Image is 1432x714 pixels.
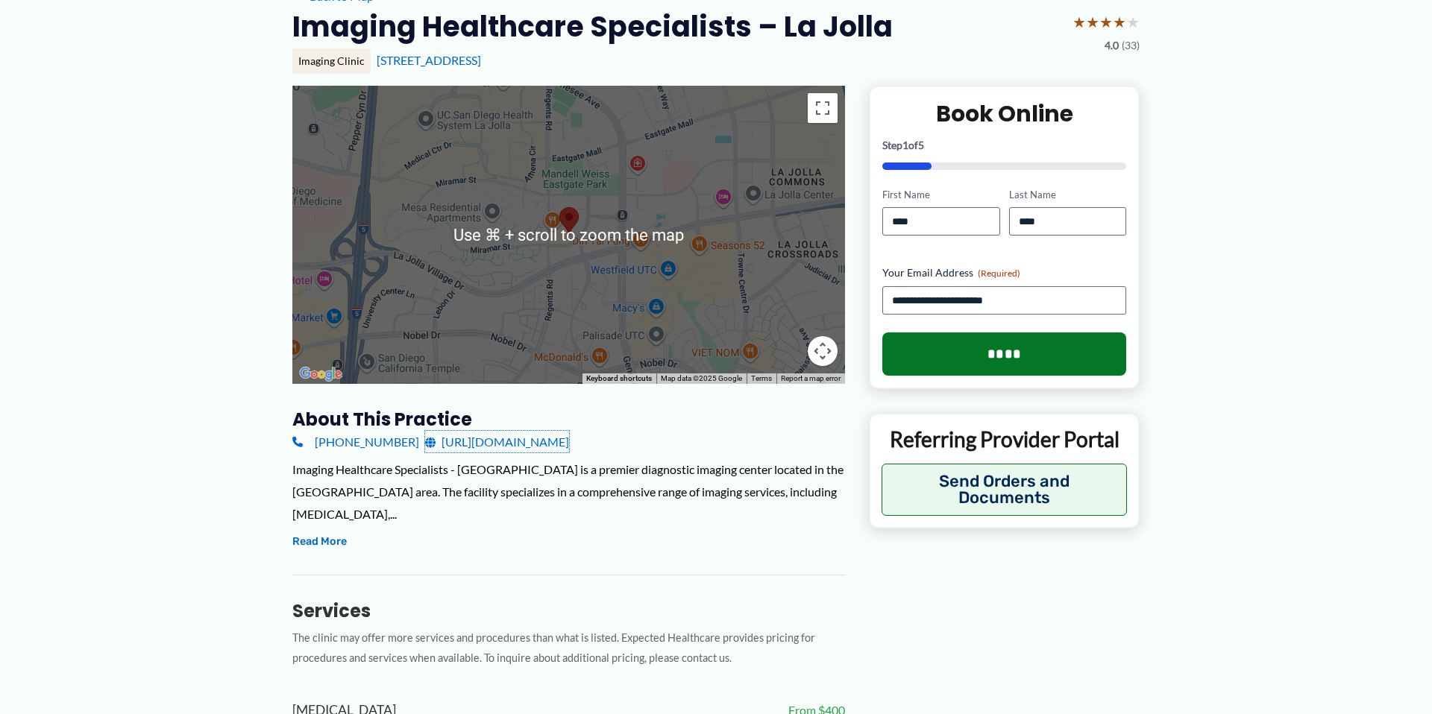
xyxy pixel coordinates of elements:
span: ★ [1113,8,1126,36]
span: Map data ©2025 Google [661,374,742,382]
span: 1 [902,139,908,151]
button: Send Orders and Documents [882,464,1127,516]
span: (33) [1122,36,1140,55]
span: (Required) [978,268,1020,279]
h3: About this practice [292,408,845,431]
img: Google [296,364,345,384]
h2: Imaging Healthcare Specialists – La Jolla [292,8,893,45]
a: [URL][DOMAIN_NAME] [425,431,569,453]
label: Your Email Address [882,265,1126,280]
div: Imaging Healthcare Specialists - [GEOGRAPHIC_DATA] is a premier diagnostic imaging center located... [292,458,845,525]
span: 5 [918,139,924,151]
button: Toggle fullscreen view [808,93,838,123]
button: Read More [292,533,347,551]
span: ★ [1086,8,1099,36]
a: Open this area in Google Maps (opens a new window) [296,364,345,384]
span: 4.0 [1105,36,1119,55]
a: Terms (opens in new tab) [751,374,772,382]
label: Last Name [1009,188,1126,202]
a: Report a map error [781,374,841,382]
span: ★ [1073,8,1086,36]
h2: Book Online [882,99,1126,128]
button: Keyboard shortcuts [586,373,652,384]
div: Imaging Clinic [292,48,371,74]
p: Referring Provider Portal [882,426,1127,452]
a: [STREET_ADDRESS] [377,53,481,67]
p: The clinic may offer more services and procedures than what is listed. Expected Healthcare provid... [292,628,845,669]
p: Step of [882,140,1126,151]
button: Map camera controls [808,336,838,366]
a: [PHONE_NUMBER] [292,431,419,453]
h3: Services [292,599,845,622]
label: First Name [882,188,999,202]
span: ★ [1126,8,1140,36]
span: ★ [1099,8,1113,36]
